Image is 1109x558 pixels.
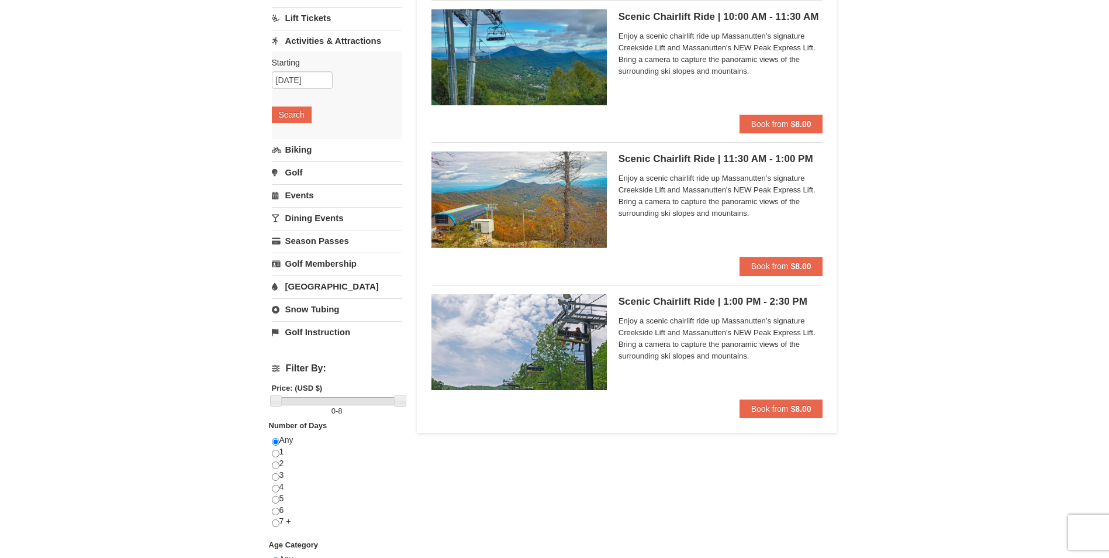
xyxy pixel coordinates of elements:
[431,151,607,247] img: 24896431-13-a88f1aaf.jpg
[740,399,823,418] button: Book from $8.00
[740,115,823,133] button: Book from $8.00
[269,421,327,430] strong: Number of Days
[272,57,393,68] label: Starting
[619,11,823,23] h5: Scenic Chairlift Ride | 10:00 AM - 11:30 AM
[751,261,789,271] span: Book from
[619,173,823,219] span: Enjoy a scenic chairlift ride up Massanutten’s signature Creekside Lift and Massanutten's NEW Pea...
[272,253,402,274] a: Golf Membership
[790,404,811,414] strong: $8.00
[431,9,607,105] img: 24896431-1-a2e2611b.jpg
[272,321,402,343] a: Golf Instruction
[272,230,402,252] a: Season Passes
[751,404,789,414] span: Book from
[272,30,402,51] a: Activities & Attractions
[272,7,402,29] a: Lift Tickets
[751,119,789,129] span: Book from
[272,363,402,374] h4: Filter By:
[338,407,342,415] span: 8
[272,106,312,123] button: Search
[272,207,402,229] a: Dining Events
[272,298,402,320] a: Snow Tubing
[272,384,323,392] strong: Price: (USD $)
[619,315,823,362] span: Enjoy a scenic chairlift ride up Massanutten’s signature Creekside Lift and Massanutten's NEW Pea...
[272,405,402,417] label: -
[740,257,823,275] button: Book from $8.00
[269,540,319,549] strong: Age Category
[790,119,811,129] strong: $8.00
[619,153,823,165] h5: Scenic Chairlift Ride | 11:30 AM - 1:00 PM
[272,275,402,297] a: [GEOGRAPHIC_DATA]
[790,261,811,271] strong: $8.00
[431,294,607,390] img: 24896431-9-664d1467.jpg
[272,161,402,183] a: Golf
[331,407,336,415] span: 0
[272,435,402,539] div: Any 1 2 3 4 5 6 7 +
[272,184,402,206] a: Events
[619,296,823,308] h5: Scenic Chairlift Ride | 1:00 PM - 2:30 PM
[619,30,823,77] span: Enjoy a scenic chairlift ride up Massanutten’s signature Creekside Lift and Massanutten's NEW Pea...
[272,139,402,160] a: Biking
